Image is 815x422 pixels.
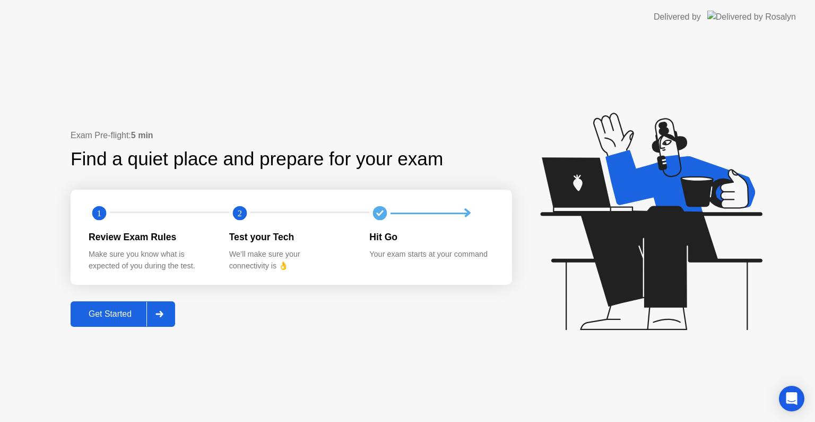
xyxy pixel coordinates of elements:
[707,11,796,23] img: Delivered by Rosalyn
[131,131,153,140] b: 5 min
[74,309,146,319] div: Get Started
[238,208,242,218] text: 2
[779,386,804,411] div: Open Intercom Messenger
[71,129,512,142] div: Exam Pre-flight:
[97,208,101,218] text: 1
[89,249,212,272] div: Make sure you know what is expected of you during the test.
[71,145,445,173] div: Find a quiet place and prepare for your exam
[369,230,493,244] div: Hit Go
[369,249,493,260] div: Your exam starts at your command
[89,230,212,244] div: Review Exam Rules
[71,301,175,327] button: Get Started
[229,249,353,272] div: We’ll make sure your connectivity is 👌
[654,11,701,23] div: Delivered by
[229,230,353,244] div: Test your Tech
